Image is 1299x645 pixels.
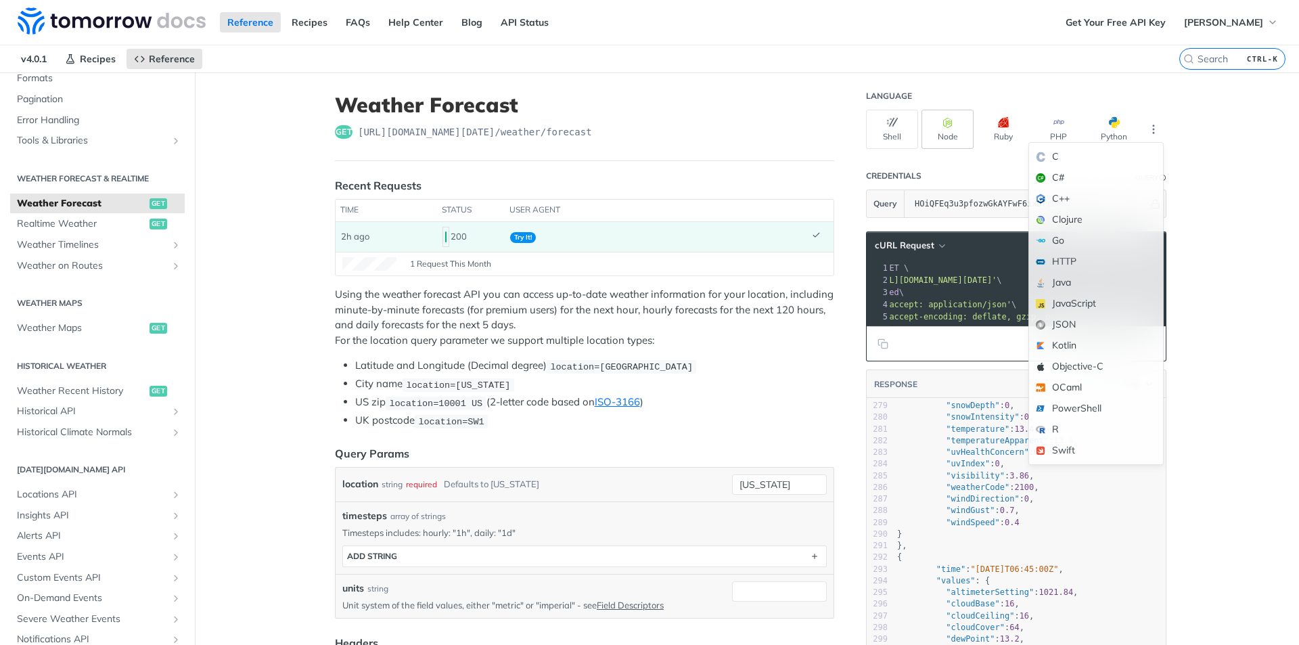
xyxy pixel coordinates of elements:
[1029,167,1163,188] div: C#
[10,588,185,608] a: On-Demand EventsShow subpages for On-Demand Events
[897,459,1005,468] span: : ,
[406,474,437,494] div: required
[946,623,1005,632] span: "cloudCover"
[897,634,1024,644] span: : ,
[335,93,834,117] h1: Weather Forecast
[17,197,146,210] span: Weather Forecast
[867,482,888,493] div: 286
[17,321,146,335] span: Weather Maps
[437,200,505,221] th: status
[382,474,403,494] div: string
[867,435,888,447] div: 282
[867,633,888,645] div: 299
[866,91,912,102] div: Language
[170,406,181,417] button: Show subpages for Historical API
[342,527,827,539] p: Timesteps includes: hourly: "1h", daily: "1d"
[17,529,167,543] span: Alerts API
[1024,412,1029,422] span: 0
[10,214,185,234] a: Realtime Weatherget
[381,12,451,32] a: Help Center
[336,200,437,221] th: time
[1183,53,1194,64] svg: Search
[1029,230,1163,251] div: Go
[338,12,378,32] a: FAQs
[406,380,510,390] span: location=[US_STATE]
[342,509,387,523] span: timesteps
[170,240,181,250] button: Show subpages for Weather Timelines
[10,547,185,567] a: Events APIShow subpages for Events API
[170,261,181,271] button: Show subpages for Weather on Routes
[17,571,167,585] span: Custom Events API
[14,49,54,69] span: v4.0.1
[897,564,1064,574] span: : ,
[897,494,1034,504] span: : ,
[10,297,185,309] h2: Weather Maps
[127,49,202,69] a: Reference
[897,599,1020,608] span: : ,
[1029,419,1163,440] div: R
[897,611,1034,621] span: : ,
[170,427,181,438] button: Show subpages for Historical Climate Normals
[946,634,995,644] span: "dewPoint"
[595,395,640,408] a: ISO-3166
[1029,377,1163,398] div: OCaml
[946,506,995,515] span: "windGust"
[150,323,167,334] span: get
[867,274,890,286] div: 2
[897,401,1015,410] span: : ,
[867,190,905,217] button: Query
[1014,424,1034,434] span: 13.4
[17,426,167,439] span: Historical Climate Normals
[1029,209,1163,230] div: Clojure
[493,12,556,32] a: API Status
[1029,272,1163,293] div: Java
[897,447,1044,457] span: : ,
[170,135,181,146] button: Show subpages for Tools & Libraries
[58,49,123,69] a: Recipes
[897,529,902,539] span: }
[867,552,888,563] div: 292
[977,110,1029,149] button: Ruby
[867,540,888,552] div: 291
[170,510,181,521] button: Show subpages for Insights API
[170,573,181,583] button: Show subpages for Custom Events API
[1088,110,1140,149] button: Python
[170,531,181,541] button: Show subpages for Alerts API
[442,225,499,248] div: 200
[1029,335,1163,356] div: Kotlin
[10,131,185,151] a: Tools & LibrariesShow subpages for Tools & Libraries
[17,592,167,605] span: On-Demand Events
[1029,440,1163,461] div: Swift
[867,262,890,274] div: 1
[995,459,1000,468] span: 0
[897,471,1034,481] span: : ,
[867,505,888,516] div: 288
[897,483,1039,492] span: : ,
[1005,401,1009,410] span: 0
[367,583,388,595] div: string
[170,634,181,645] button: Show subpages for Notifications API
[875,240,934,251] span: cURL Request
[10,89,185,110] a: Pagination
[17,238,167,252] span: Weather Timelines
[921,110,974,149] button: Node
[170,552,181,562] button: Show subpages for Events API
[445,231,447,242] span: 200
[284,12,335,32] a: Recipes
[355,376,834,392] li: City name
[1029,398,1163,419] div: PowerShell
[505,200,806,221] th: user agent
[866,110,918,149] button: Shell
[1184,16,1263,28] span: [PERSON_NAME]
[867,311,890,323] div: 5
[867,298,890,311] div: 4
[10,360,185,372] h2: Historical Weather
[1029,314,1163,335] div: JSON
[17,405,167,418] span: Historical API
[873,198,897,210] span: Query
[816,300,1016,309] span: \
[946,518,999,527] span: "windSpeed"
[10,110,185,131] a: Error Handling
[17,217,146,231] span: Realtime Weather
[867,598,888,610] div: 296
